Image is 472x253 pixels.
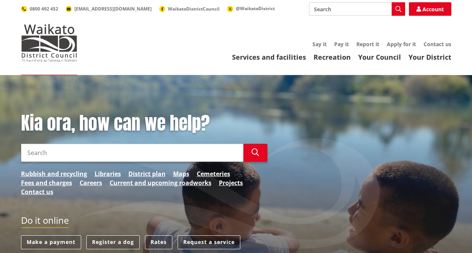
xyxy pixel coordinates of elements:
a: Apply for it [387,41,416,48]
a: Report it [356,41,379,48]
a: Make a payment [21,235,81,249]
a: Contact us [424,41,451,48]
a: @WaikatoDistrict [227,5,275,12]
a: Your District [409,53,451,62]
h1: Kia ora, how can we help? [21,113,267,134]
a: Fees and charges [21,178,72,187]
span: 0800 492 452 [30,6,58,12]
a: Say it [312,41,327,48]
a: Careers [80,178,102,187]
a: Request a service [178,235,240,249]
a: Current and upcoming roadworks [110,178,211,187]
a: [EMAIL_ADDRESS][DOMAIN_NAME] [66,6,152,12]
a: Pay it [334,41,349,48]
a: Rates [145,235,172,249]
a: Rubbish and recycling [21,169,87,178]
input: Search input [309,2,405,16]
span: @WaikatoDistrict [236,5,275,12]
a: 0800 492 452 [21,6,58,12]
a: Recreation [314,53,351,62]
span: WaikatoDistrictCouncil [168,6,220,12]
a: Account [409,2,451,16]
input: Search input [21,144,243,162]
span: [EMAIL_ADDRESS][DOMAIN_NAME] [74,6,152,12]
a: Cemeteries [197,169,230,178]
img: Waikato District Council - Te Kaunihera aa Takiwaa o Waikato [21,24,77,62]
a: Contact us [21,187,53,196]
h2: Do it online [21,215,69,228]
a: Libraries [95,169,121,178]
a: Maps [173,169,189,178]
a: Services and facilities [232,53,306,62]
a: Your Council [358,53,401,62]
a: Register a dog [86,235,140,249]
a: District plan [128,169,166,178]
a: WaikatoDistrictCouncil [159,6,220,12]
a: Projects [219,178,243,187]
